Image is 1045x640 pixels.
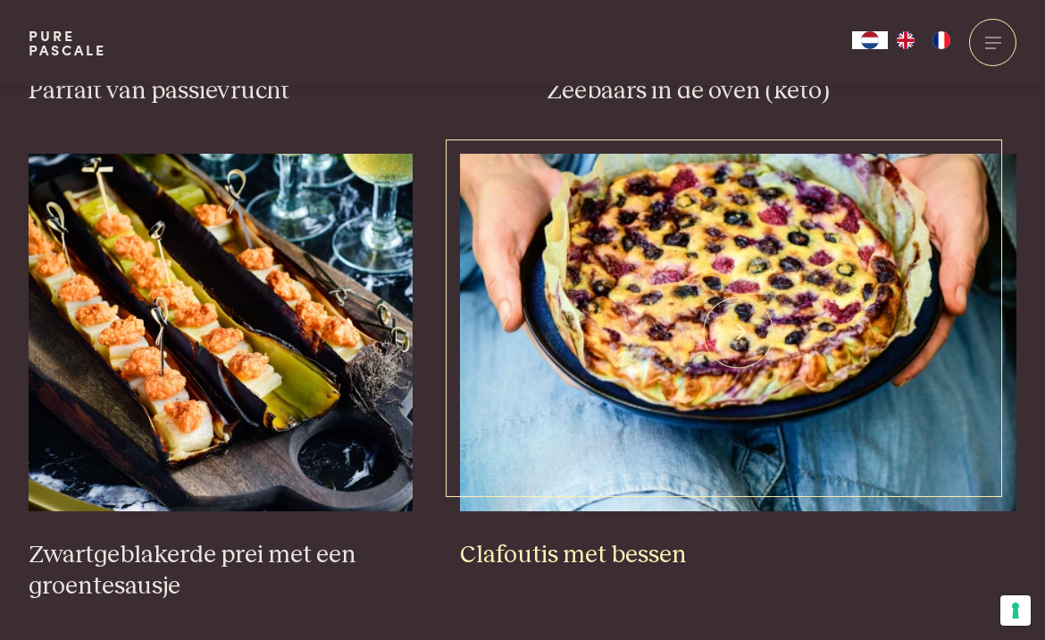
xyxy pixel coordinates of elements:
div: Language [852,31,888,49]
h3: Zwartgeblakerde prei met een groentesausje [29,540,413,602]
img: Clafoutis met bessen [460,154,1016,511]
a: FR [924,31,959,49]
a: NL [852,31,888,49]
ul: Language list [888,31,959,49]
button: Uw voorkeuren voor toestemming voor trackingtechnologieën [1000,595,1031,626]
a: Clafoutis met bessen Clafoutis met bessen [460,154,1016,570]
a: Zwartgeblakerde prei met een groentesausje Zwartgeblakerde prei met een groentesausje [29,154,413,602]
h3: Clafoutis met bessen [460,540,1016,571]
h3: Zeebaars in de oven (keto) [547,76,1017,107]
a: PurePascale [29,29,106,57]
aside: Language selected: Nederlands [852,31,959,49]
h3: Parfait van passievrucht [29,76,499,107]
a: EN [888,31,924,49]
img: Zwartgeblakerde prei met een groentesausje [29,154,413,511]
